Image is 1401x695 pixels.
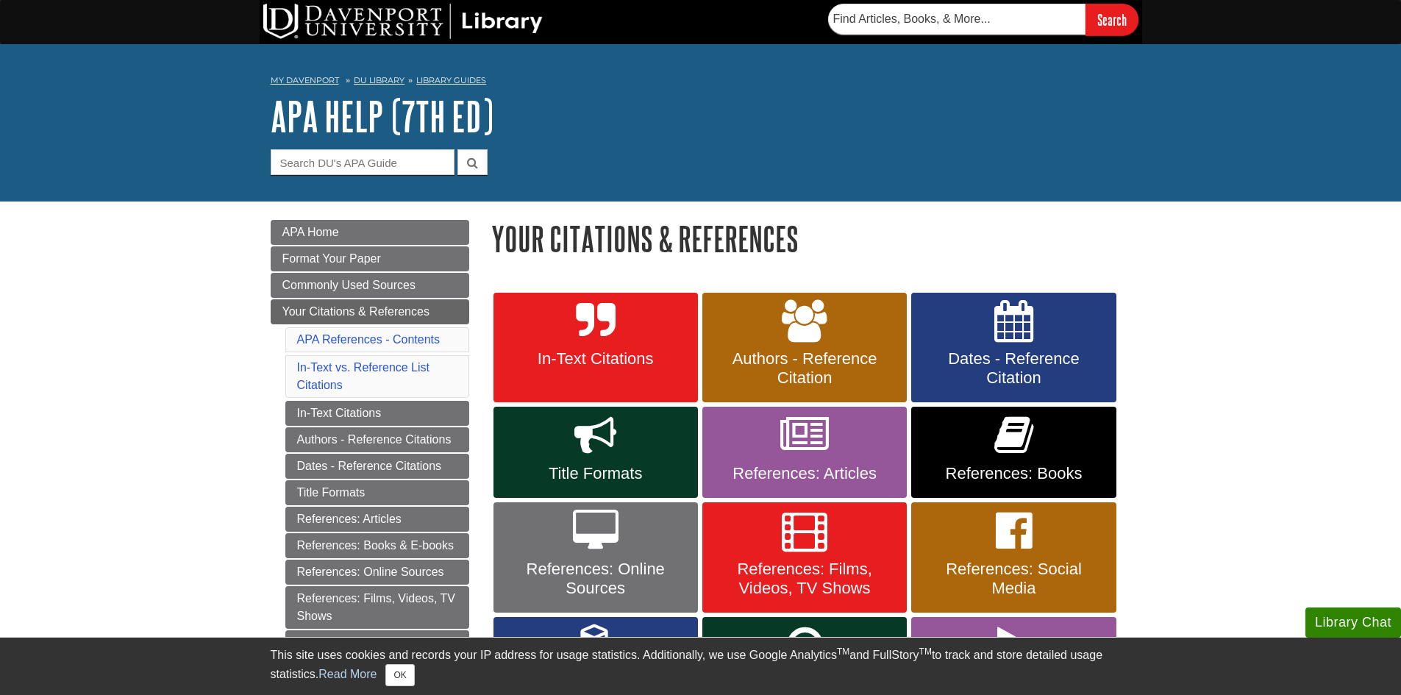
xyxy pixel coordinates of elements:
input: Find Articles, Books, & More... [828,4,1085,35]
a: References: Online Sources [493,502,698,613]
a: APA Help (7th Ed) [271,93,493,139]
a: Authors - Reference Citations [285,427,469,452]
a: Dates - Reference Citation [911,293,1116,403]
a: In-Text Citations [285,401,469,426]
a: References: Films, Videos, TV Shows [285,586,469,629]
a: Authors - Reference Citation [702,293,907,403]
span: References: Online Sources [505,560,687,598]
a: References: Books [911,407,1116,498]
a: APA References - Contents [297,333,440,346]
a: My Davenport [271,74,339,87]
a: References: Articles [702,407,907,498]
a: Title Formats [285,480,469,505]
nav: breadcrumb [271,71,1131,94]
input: Search DU's APA Guide [271,149,454,175]
h1: Your Citations & References [491,220,1131,257]
a: In-Text Citations [493,293,698,403]
span: References: Articles [713,464,896,483]
a: Dates - Reference Citations [285,454,469,479]
a: DU Library [354,75,404,85]
a: References: Online Sources [285,560,469,585]
img: DU Library [263,4,543,39]
span: References: Social Media [922,560,1105,598]
span: Title Formats [505,464,687,483]
button: Library Chat [1305,607,1401,638]
a: References: Social Media [285,630,469,655]
a: References: Films, Videos, TV Shows [702,502,907,613]
span: Dates - Reference Citation [922,349,1105,388]
a: APA Home [271,220,469,245]
input: Search [1085,4,1138,35]
span: References: Books [922,464,1105,483]
span: Your Citations & References [282,305,429,318]
a: References: Articles [285,507,469,532]
sup: TM [837,646,849,657]
a: Format Your Paper [271,246,469,271]
a: References: Social Media [911,502,1116,613]
a: Title Formats [493,407,698,498]
span: References: Films, Videos, TV Shows [713,560,896,598]
a: Library Guides [416,75,486,85]
form: Searches DU Library's articles, books, and more [828,4,1138,35]
span: Commonly Used Sources [282,279,416,291]
button: Close [385,664,414,686]
a: References: Books & E-books [285,533,469,558]
a: Your Citations & References [271,299,469,324]
a: Read More [318,668,377,680]
a: Commonly Used Sources [271,273,469,298]
span: Authors - Reference Citation [713,349,896,388]
span: In-Text Citations [505,349,687,368]
span: APA Home [282,226,339,238]
div: This site uses cookies and records your IP address for usage statistics. Additionally, we use Goo... [271,646,1131,686]
sup: TM [919,646,932,657]
span: Format Your Paper [282,252,381,265]
a: In-Text vs. Reference List Citations [297,361,430,391]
